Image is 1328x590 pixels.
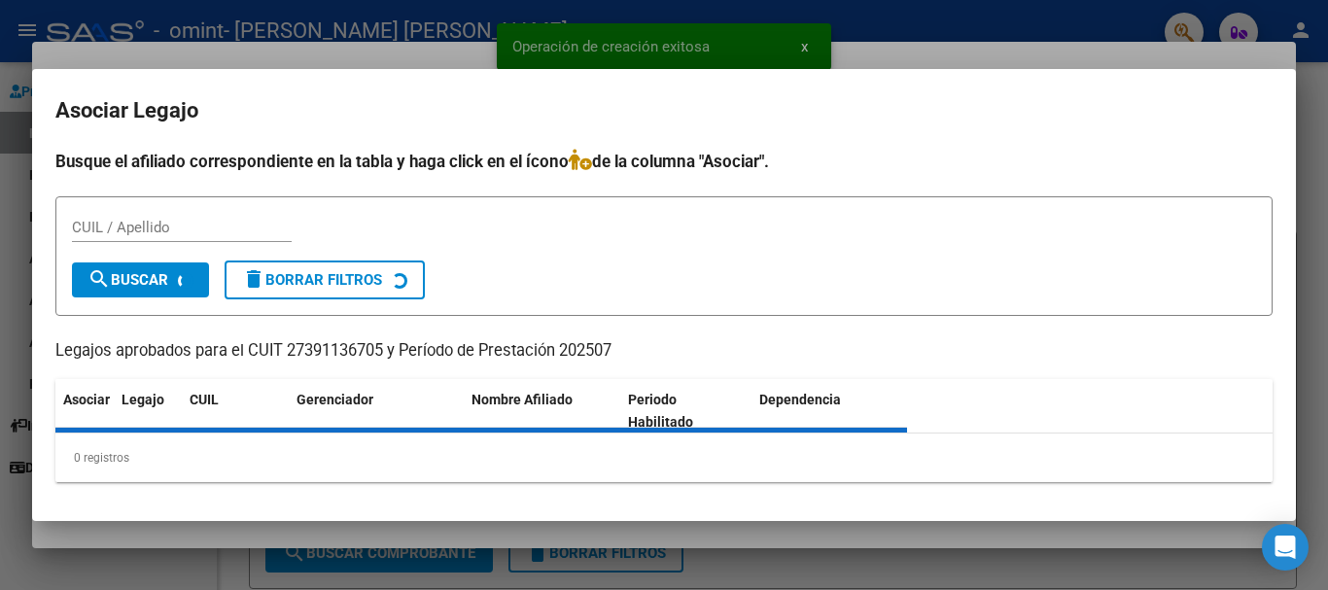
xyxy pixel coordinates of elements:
datatable-header-cell: CUIL [182,379,289,443]
datatable-header-cell: Dependencia [751,379,908,443]
button: Borrar Filtros [225,260,425,299]
h4: Busque el afiliado correspondiente en la tabla y haga click en el ícono de la columna "Asociar". [55,149,1273,174]
h2: Asociar Legajo [55,92,1273,129]
span: Asociar [63,392,110,407]
span: Borrar Filtros [242,271,382,289]
span: Buscar [87,271,168,289]
datatable-header-cell: Asociar [55,379,114,443]
span: CUIL [190,392,219,407]
button: Buscar [72,262,209,297]
span: Gerenciador [297,392,373,407]
span: Legajo [122,392,164,407]
p: Legajos aprobados para el CUIT 27391136705 y Período de Prestación 202507 [55,339,1273,364]
mat-icon: search [87,267,111,291]
datatable-header-cell: Nombre Afiliado [464,379,620,443]
span: Periodo Habilitado [628,392,693,430]
span: Dependencia [759,392,841,407]
div: 0 registros [55,434,1273,482]
span: Nombre Afiliado [472,392,573,407]
datatable-header-cell: Periodo Habilitado [620,379,751,443]
div: Open Intercom Messenger [1262,524,1309,571]
datatable-header-cell: Gerenciador [289,379,464,443]
datatable-header-cell: Legajo [114,379,182,443]
mat-icon: delete [242,267,265,291]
